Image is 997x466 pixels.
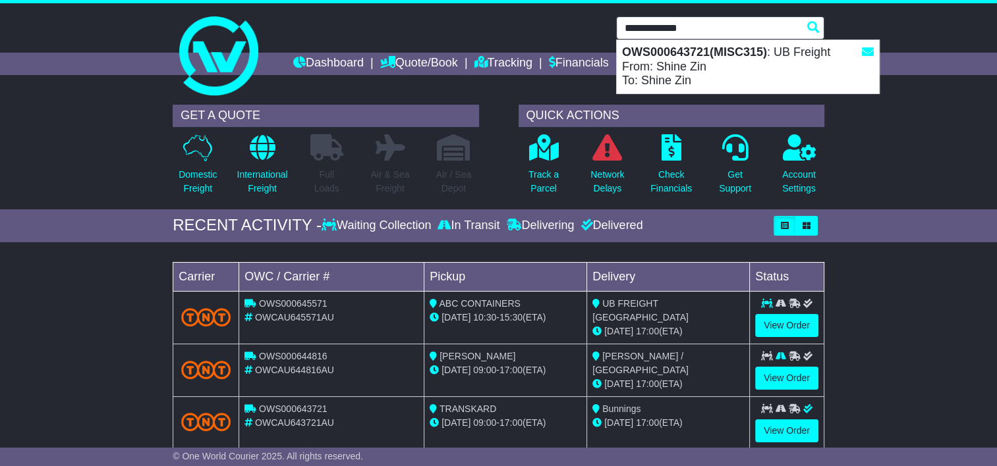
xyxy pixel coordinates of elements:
a: AccountSettings [782,134,816,203]
span: © One World Courier 2025. All rights reserved. [173,451,363,461]
div: RECENT ACTIVITY - [173,216,322,235]
span: 17:00 [636,417,659,428]
span: [PERSON_NAME] [440,351,515,361]
div: - (ETA) [430,416,581,430]
a: InternationalFreight [236,134,288,203]
span: ABC CONTAINERS [439,298,520,309]
span: OWS000645571 [259,298,328,309]
img: TNT_Domestic.png [181,361,231,378]
span: 09:00 [473,365,496,375]
a: View Order [755,367,818,390]
a: Financials [549,53,609,75]
p: Air & Sea Freight [370,168,409,195]
span: TRANSKARD [440,403,496,414]
a: Dashboard [293,53,364,75]
td: OWC / Carrier # [239,262,424,291]
a: GetSupport [718,134,752,203]
td: Status [750,262,824,291]
p: Network Delays [590,168,624,195]
span: 17:00 [636,326,659,336]
a: View Order [755,419,818,442]
img: TNT_Domestic.png [181,413,231,430]
div: In Transit [434,219,503,233]
span: [DATE] [442,365,470,375]
span: [DATE] [604,378,633,389]
p: Get Support [719,168,751,195]
strong: OWS000643721(MISC315) [622,45,767,59]
p: International Freight [237,168,287,195]
span: 17:00 [499,417,523,428]
span: OWCAU645571AU [255,312,334,323]
div: (ETA) [592,416,744,430]
img: TNT_Domestic.png [181,308,231,326]
div: - (ETA) [430,363,581,377]
span: 17:00 [499,365,523,375]
span: OWS000643721 [259,403,328,414]
a: NetworkDelays [590,134,625,203]
p: Domestic Freight [179,168,217,195]
p: Track a Parcel [528,168,559,195]
td: Carrier [173,262,239,291]
span: [DATE] [604,417,633,428]
a: Track aParcel [528,134,559,203]
span: UB FREIGHT [GEOGRAPHIC_DATA] [592,298,689,323]
div: (ETA) [592,324,744,338]
a: Quote/Book [380,53,458,75]
span: OWCAU643721AU [255,417,334,428]
p: Air / Sea Depot [436,168,471,195]
span: [DATE] [442,312,470,323]
td: Delivery [587,262,750,291]
a: DomesticFreight [178,134,217,203]
div: - (ETA) [430,311,581,324]
span: OWCAU644816AU [255,365,334,375]
span: [DATE] [442,417,470,428]
span: [DATE] [604,326,633,336]
span: 17:00 [636,378,659,389]
div: Waiting Collection [322,219,434,233]
div: GET A QUOTE [173,105,478,127]
div: (ETA) [592,377,744,391]
div: Delivering [503,219,577,233]
span: Bunnings [602,403,641,414]
span: 10:30 [473,312,496,323]
div: : UB Freight From: Shine Zin To: Shine Zin [617,40,879,93]
a: CheckFinancials [650,134,693,203]
span: 09:00 [473,417,496,428]
div: Delivered [577,219,642,233]
p: Check Financials [650,168,692,195]
span: 15:30 [499,312,523,323]
span: [PERSON_NAME] / [GEOGRAPHIC_DATA] [592,351,689,375]
p: Account Settings [782,168,816,195]
a: Tracking [474,53,532,75]
a: View Order [755,314,818,337]
p: Full Loads [310,168,343,195]
td: Pickup [424,262,587,291]
div: QUICK ACTIONS [519,105,824,127]
span: OWS000644816 [259,351,328,361]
